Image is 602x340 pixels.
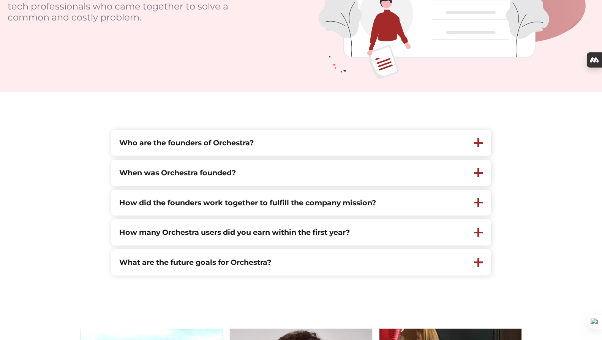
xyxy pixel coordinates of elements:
[119,168,236,177] strong: When was Orchestra founded?
[119,198,376,207] strong: How did the founders work together to fulfill the company mission?
[119,258,271,267] strong: What are the future goals for Orchestra?
[119,138,254,147] strong: Who are the founders of Orchestra?
[119,228,350,237] strong: How many Orchestra users did you earn within the first year?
